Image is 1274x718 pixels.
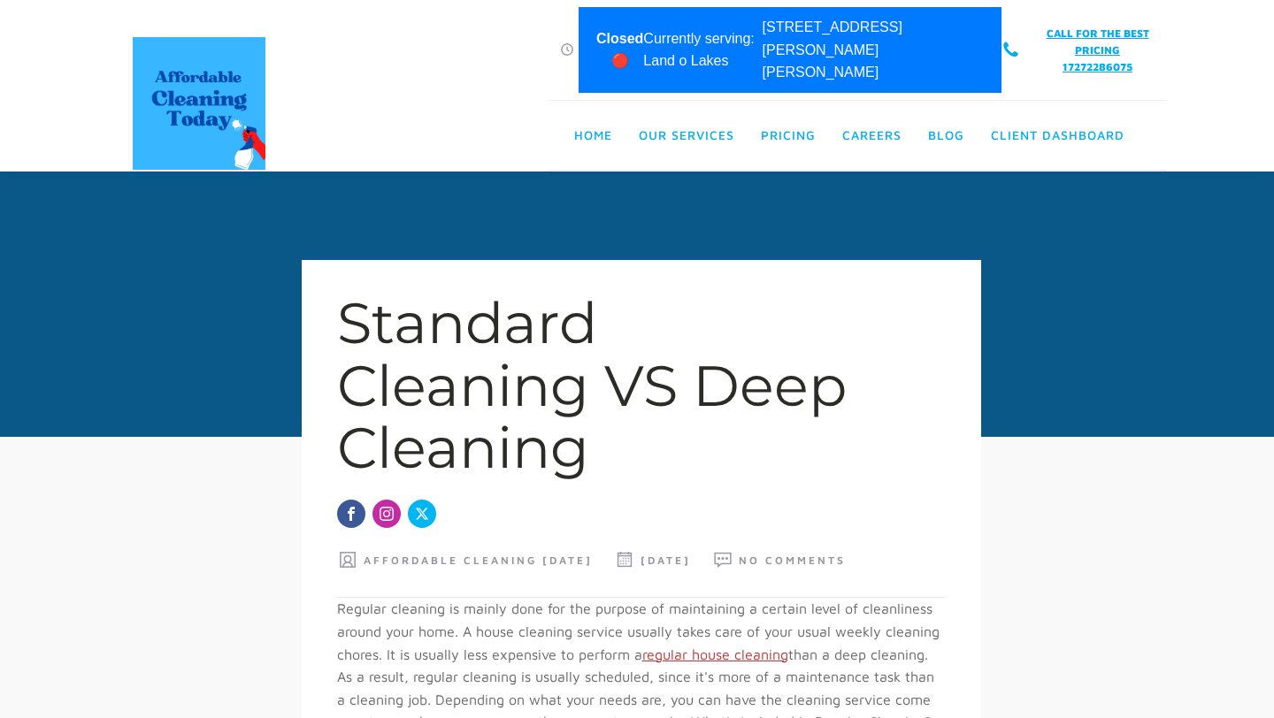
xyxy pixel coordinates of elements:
span: No Comments [739,554,846,566]
a: Home [561,108,625,163]
a: Blog [915,108,978,163]
div: Affordable Cleaning [DATE] [364,554,593,566]
span: Closed 🔴 [596,27,643,73]
div: Currently serving: Land o Lakes [643,27,762,73]
a: Client Dashboard [978,108,1138,163]
a: Careers [829,108,915,163]
a: Pricing [748,108,829,163]
img: Clock Affordable Cleaning Today [561,43,573,56]
span: [DATE] [641,554,691,566]
a: CALL FOR THE BEST PRICING17272286075 [1041,25,1154,76]
span: Standard Cleaning VS Deep Cleaning [337,292,946,478]
img: affordable cleaning today Logo [133,37,265,170]
a: Our Services [625,108,748,163]
a: regular house cleaning [642,646,788,662]
div: [STREET_ADDRESS][PERSON_NAME][PERSON_NAME] [763,16,985,84]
